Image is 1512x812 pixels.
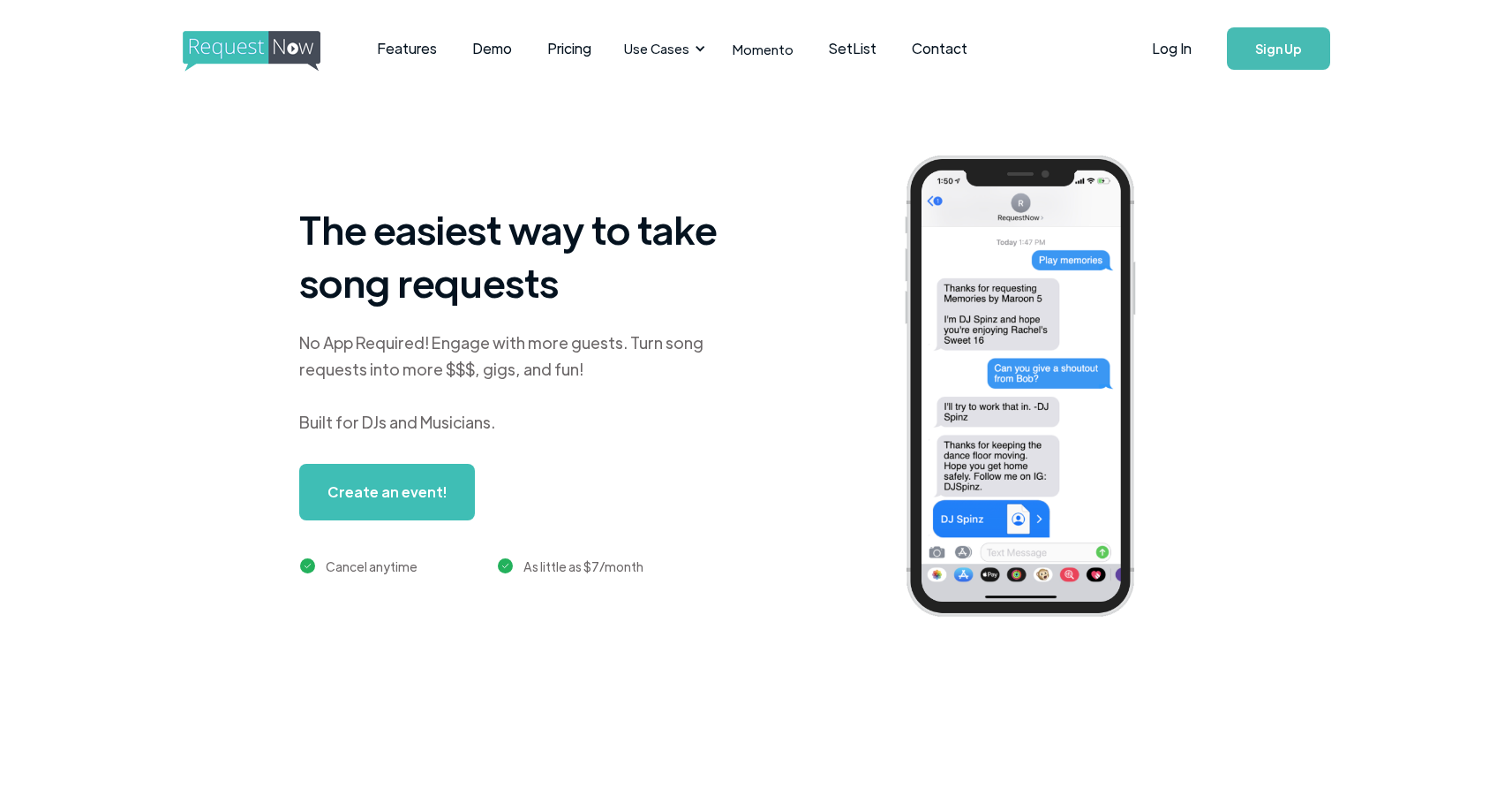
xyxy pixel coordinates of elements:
a: Pricing [530,21,609,76]
img: green checkmark [300,558,315,573]
a: Features [359,21,455,76]
h1: The easiest way to take song requests [299,202,741,308]
a: Sign Up [1227,27,1330,70]
img: iphone screenshot [884,143,1183,635]
a: SetList [811,21,894,76]
a: Momento [715,23,811,75]
a: Log In [1134,18,1209,80]
a: Contact [894,21,985,76]
div: Use Cases [624,39,689,58]
img: green checkmark [498,558,513,573]
a: Demo [455,21,530,76]
div: No App Required! Engage with more guests. Turn song requests into more $$$, gigs, and fun! Built ... [299,330,741,436]
div: As little as $7/month [523,556,643,577]
div: Cancel anytime [326,556,417,577]
img: requestnow logo [183,31,353,72]
a: Create an event! [299,464,475,520]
